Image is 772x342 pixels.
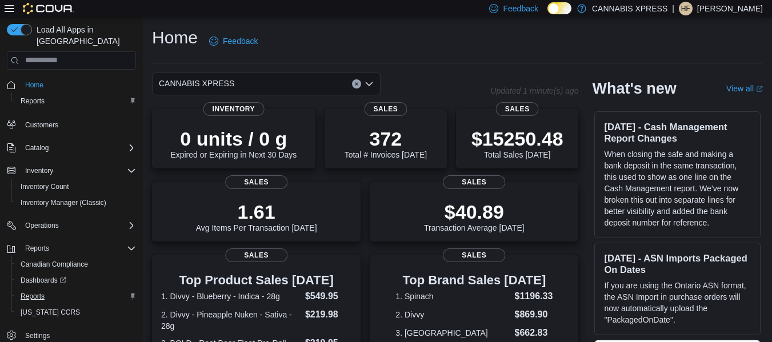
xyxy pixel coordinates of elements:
button: Inventory [2,163,141,179]
span: Operations [25,221,59,230]
p: When closing the safe and making a bank deposit in the same transaction, this used to show as one... [604,148,751,228]
span: Sales [443,175,506,189]
a: Home [21,78,48,92]
dd: $869.90 [515,308,553,321]
button: Catalog [21,141,53,155]
span: Inventory Manager (Classic) [16,196,136,210]
a: Dashboards [11,272,141,288]
div: Avg Items Per Transaction [DATE] [196,200,317,232]
h2: What's new [592,79,676,98]
span: Reports [16,94,136,108]
div: Hayden Flannigan [679,2,693,15]
input: Dark Mode [547,2,571,14]
dt: 1. Divvy - Blueberry - Indica - 28g [161,291,301,302]
img: Cova [23,3,74,14]
a: View allExternal link [726,84,763,93]
span: Canadian Compliance [21,260,88,269]
a: Canadian Compliance [16,257,93,271]
span: Inventory [203,102,265,116]
button: Open list of options [365,79,374,88]
span: Reports [21,292,45,301]
span: Feedback [503,3,538,14]
a: Inventory Count [16,180,74,194]
dd: $662.83 [515,326,553,340]
dt: 1. Spinach [395,291,510,302]
dt: 2. Divvy [395,309,510,320]
span: HF [681,2,690,15]
span: Washington CCRS [16,305,136,319]
span: Inventory [25,166,53,175]
span: Canadian Compliance [16,257,136,271]
span: Inventory Count [21,182,69,191]
button: Reports [2,240,141,256]
p: CANNABIS XPRESS [592,2,667,15]
dt: 3. [GEOGRAPHIC_DATA] [395,327,510,339]
span: Reports [21,96,45,106]
a: Reports [16,289,49,303]
span: Sales [496,102,539,116]
span: [US_STATE] CCRS [21,308,80,317]
span: Dashboards [16,273,136,287]
p: [PERSON_NAME] [697,2,763,15]
span: Customers [25,120,58,130]
a: Reports [16,94,49,108]
span: Operations [21,219,136,232]
dd: $549.95 [305,289,351,303]
button: Operations [2,218,141,234]
span: Catalog [25,143,49,152]
p: $40.89 [424,200,525,223]
button: Customers [2,116,141,132]
span: Feedback [223,35,258,47]
span: Reports [25,244,49,253]
button: Operations [21,219,63,232]
button: Inventory Manager (Classic) [11,195,141,211]
p: $15250.48 [471,127,563,150]
span: Inventory [21,164,136,178]
dd: $1196.33 [515,289,553,303]
p: Updated 1 minute(s) ago [490,86,578,95]
a: [US_STATE] CCRS [16,305,85,319]
span: Load All Apps in [GEOGRAPHIC_DATA] [32,24,136,47]
p: 372 [345,127,427,150]
span: Sales [225,248,288,262]
button: Reports [11,288,141,304]
h3: [DATE] - ASN Imports Packaged On Dates [604,252,751,275]
button: Home [2,77,141,93]
a: Feedback [205,30,262,53]
svg: External link [756,86,763,92]
button: Canadian Compliance [11,256,141,272]
h3: Top Product Sales [DATE] [161,273,351,287]
div: Total Sales [DATE] [471,127,563,159]
div: Transaction Average [DATE] [424,200,525,232]
button: Clear input [352,79,361,88]
button: Inventory Count [11,179,141,195]
span: Customers [21,117,136,131]
span: CANNABIS XPRESS [159,77,234,90]
span: Reports [16,289,136,303]
button: [US_STATE] CCRS [11,304,141,320]
p: If you are using the Ontario ASN format, the ASN Import in purchase orders will now automatically... [604,280,751,325]
span: Reports [21,242,136,255]
h3: [DATE] - Cash Management Report Changes [604,121,751,144]
button: Reports [21,242,54,255]
a: Inventory Manager (Classic) [16,196,111,210]
div: Total # Invoices [DATE] [345,127,427,159]
button: Inventory [21,164,58,178]
span: Inventory Manager (Classic) [21,198,106,207]
p: 0 units / 0 g [170,127,297,150]
a: Customers [21,118,63,132]
span: Home [25,81,43,90]
span: Home [21,78,136,92]
span: Dashboards [21,276,66,285]
p: | [672,2,674,15]
span: Settings [25,331,50,340]
span: Inventory Count [16,180,136,194]
dd: $219.98 [305,308,351,321]
h1: Home [152,26,198,49]
span: Sales [443,248,506,262]
p: 1.61 [196,200,317,223]
div: Expired or Expiring in Next 30 Days [170,127,297,159]
span: Sales [364,102,407,116]
dt: 2. Divvy - Pineapple Nuken - Sativa - 28g [161,309,301,332]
